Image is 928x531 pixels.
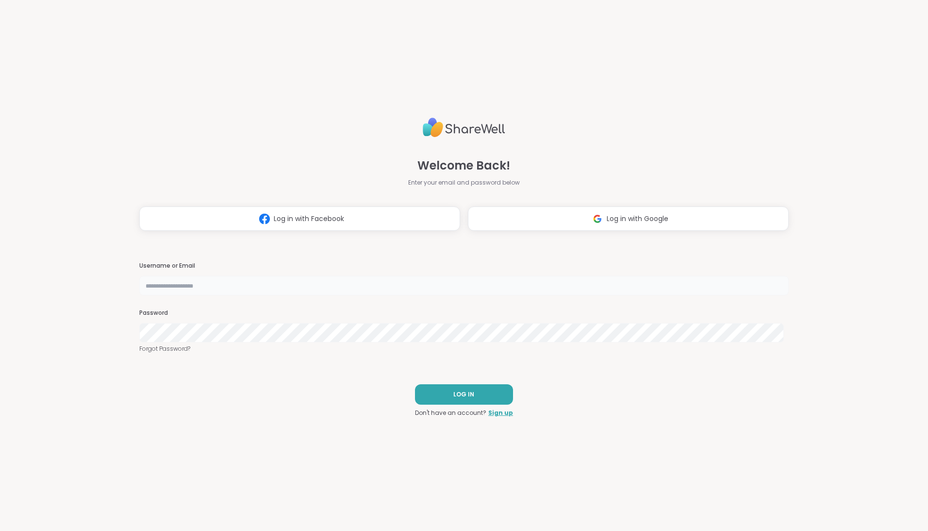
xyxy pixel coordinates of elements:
h3: Password [139,309,789,317]
h3: Username or Email [139,262,789,270]
a: Sign up [488,409,513,417]
span: LOG IN [453,390,474,399]
span: Enter your email and password below [408,178,520,187]
a: Forgot Password? [139,344,789,353]
img: ShareWell Logomark [255,210,274,228]
button: LOG IN [415,384,513,405]
span: Log in with Google [607,214,668,224]
button: Log in with Facebook [139,206,460,231]
span: Welcome Back! [417,157,510,174]
button: Log in with Google [468,206,789,231]
img: ShareWell Logomark [588,210,607,228]
span: Don't have an account? [415,409,486,417]
img: ShareWell Logo [423,114,505,141]
span: Log in with Facebook [274,214,344,224]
